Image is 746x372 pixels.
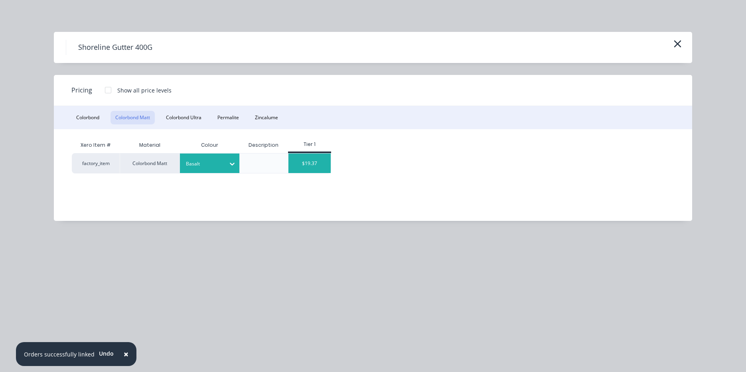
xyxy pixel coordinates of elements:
[117,86,172,94] div: Show all price levels
[213,111,244,124] button: Permalite
[120,137,180,153] div: Material
[71,111,104,124] button: Colorbond
[72,153,120,173] div: factory_item
[72,137,120,153] div: Xero Item #
[120,153,180,173] div: Colorbond Matt
[242,135,285,155] div: Description
[71,85,92,95] span: Pricing
[288,154,331,173] div: $19.37
[66,40,164,55] h4: Shoreline Gutter 400G
[161,111,206,124] button: Colorbond Ultra
[124,348,128,360] span: ×
[180,137,239,153] div: Colour
[24,350,95,358] div: Orders successfully linked
[288,141,332,148] div: Tier 1
[95,347,118,359] button: Undo
[111,111,155,124] button: Colorbond Matt
[250,111,283,124] button: Zincalume
[116,344,136,364] button: Close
